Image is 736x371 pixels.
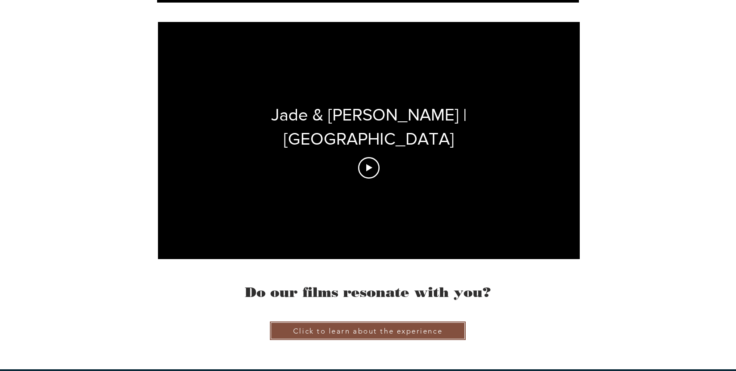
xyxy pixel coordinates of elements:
div: Wedding on a lake in Northern California Video Player [158,22,580,259]
div: Jade & Taylor | Lakeview Hills Clubhouse [158,102,580,151]
button: Play video [358,157,380,179]
span: Click to learn about the experience [293,327,442,335]
a: Click to learn about the experience [269,321,466,340]
span: Do our films resonate with you? [245,284,491,300]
